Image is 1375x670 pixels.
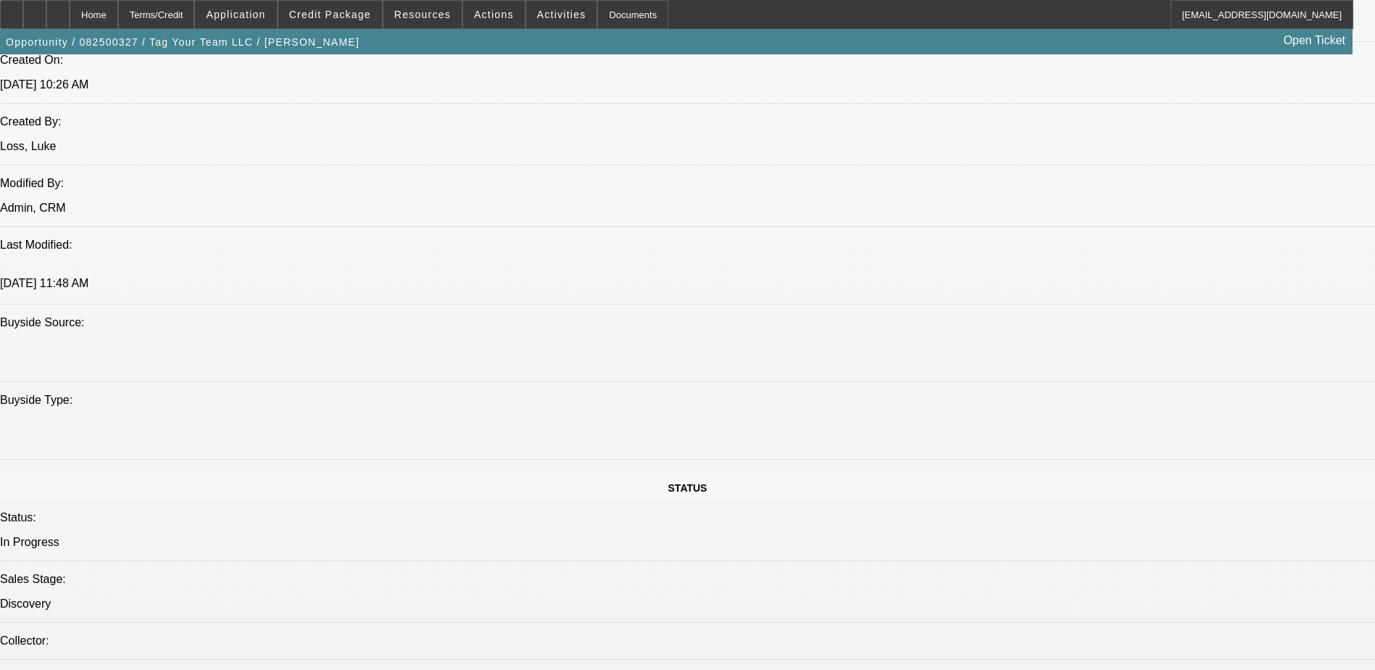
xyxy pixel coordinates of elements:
[463,1,525,28] button: Actions
[537,9,586,20] span: Activities
[6,36,360,48] span: Opportunity / 082500327 / Tag Your Team LLC / [PERSON_NAME]
[278,1,382,28] button: Credit Package
[526,1,597,28] button: Activities
[668,482,707,494] span: STATUS
[1278,28,1351,53] a: Open Ticket
[394,9,451,20] span: Resources
[289,9,371,20] span: Credit Package
[383,1,462,28] button: Resources
[206,9,265,20] span: Application
[195,1,276,28] button: Application
[474,9,514,20] span: Actions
